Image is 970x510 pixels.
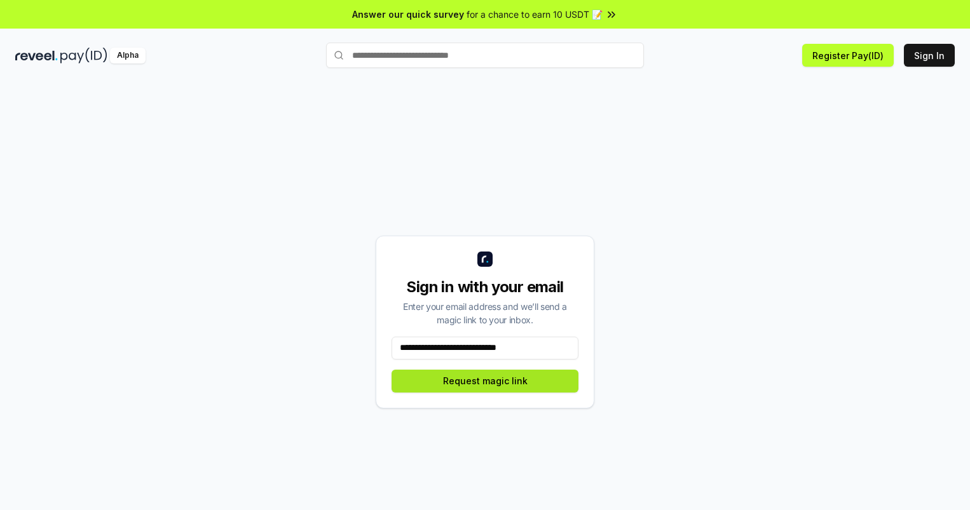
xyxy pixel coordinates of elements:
div: Sign in with your email [392,277,578,297]
div: Alpha [110,48,146,64]
img: pay_id [60,48,107,64]
button: Request magic link [392,370,578,393]
button: Register Pay(ID) [802,44,894,67]
button: Sign In [904,44,955,67]
div: Enter your email address and we’ll send a magic link to your inbox. [392,300,578,326]
img: reveel_dark [15,48,58,64]
span: Answer our quick survey [352,8,464,21]
span: for a chance to earn 10 USDT 📝 [467,8,603,21]
img: logo_small [477,252,493,267]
